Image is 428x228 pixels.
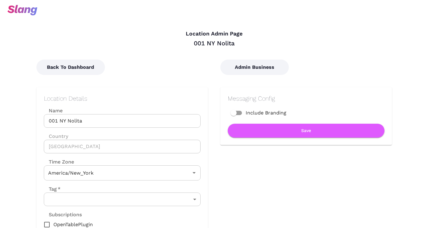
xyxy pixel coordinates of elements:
[220,60,289,75] button: Admin Business
[190,168,198,177] button: Open
[246,109,286,117] span: Include Branding
[44,95,201,102] h2: Location Details
[44,211,82,218] label: Subscriptions
[44,107,201,114] label: Name
[228,95,384,102] h2: Messaging Config
[36,39,392,47] div: 001 NY Nolita
[36,60,105,75] button: Back To Dashboard
[44,133,201,140] label: Country
[228,124,384,138] button: Save
[36,31,392,37] h4: Location Admin Page
[44,185,60,193] label: Tag
[44,158,201,165] label: Time Zone
[36,64,105,70] a: Back To Dashboard
[7,5,37,15] img: svg+xml;base64,PHN2ZyB3aWR0aD0iOTciIGhlaWdodD0iMzQiIHZpZXdCb3g9IjAgMCA5NyAzNCIgZmlsbD0ibm9uZSIgeG...
[220,64,289,70] a: Admin Business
